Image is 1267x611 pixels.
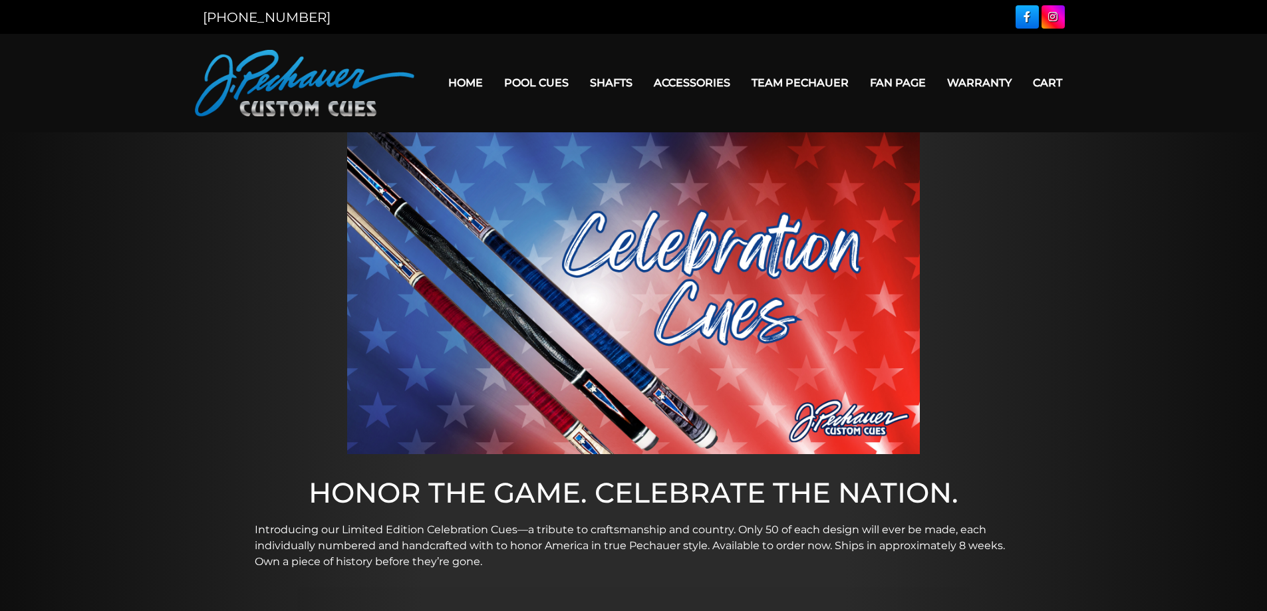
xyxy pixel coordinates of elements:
[741,66,859,100] a: Team Pechauer
[195,50,414,116] img: Pechauer Custom Cues
[643,66,741,100] a: Accessories
[203,9,331,25] a: [PHONE_NUMBER]
[1022,66,1073,100] a: Cart
[438,66,493,100] a: Home
[936,66,1022,100] a: Warranty
[579,66,643,100] a: Shafts
[255,522,1013,570] p: Introducing our Limited Edition Celebration Cues—a tribute to craftsmanship and country. Only 50 ...
[493,66,579,100] a: Pool Cues
[859,66,936,100] a: Fan Page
